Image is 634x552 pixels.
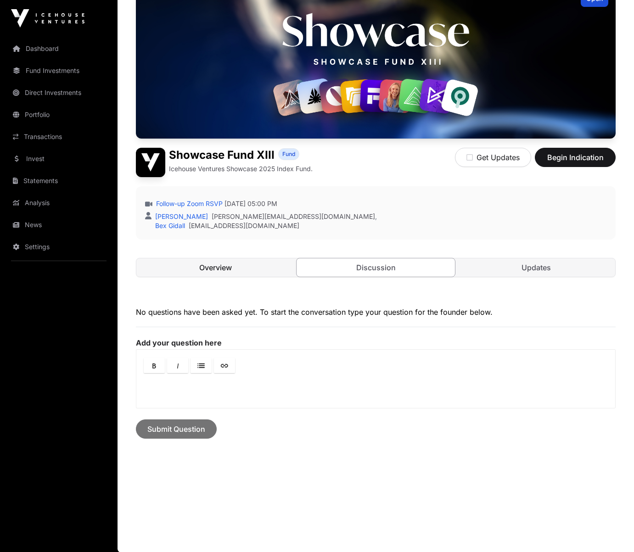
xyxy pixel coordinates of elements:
a: Begin Indication [535,157,616,166]
a: [PERSON_NAME][EMAIL_ADDRESS][DOMAIN_NAME] [212,212,375,221]
a: Bex Gidall [153,222,185,229]
p: No questions have been asked yet. To start the conversation type your question for the founder be... [136,307,616,318]
a: Updates [457,258,615,277]
a: Lists [191,358,212,373]
a: Direct Investments [7,83,110,103]
img: Showcase Fund XIII [136,148,165,177]
button: Get Updates [455,148,531,167]
nav: Tabs [136,258,615,277]
iframe: Chat Widget [588,508,634,552]
a: Overview [136,258,295,277]
span: [DATE] 05:00 PM [224,199,277,208]
a: [PERSON_NAME] [153,212,208,220]
a: Statements [7,171,110,191]
span: Begin Indication [546,152,604,163]
a: Settings [7,237,110,257]
a: Dashboard [7,39,110,59]
div: , [153,212,377,221]
img: Icehouse Ventures Logo [11,9,84,28]
p: Icehouse Ventures Showcase 2025 Index Fund. [169,164,313,173]
a: Link [214,358,235,373]
span: Fund [282,151,295,158]
h1: Showcase Fund XIII [169,148,275,162]
a: Follow-up Zoom RSVP [154,199,223,208]
a: [EMAIL_ADDRESS][DOMAIN_NAME] [189,221,299,230]
a: Portfolio [7,105,110,125]
a: Italic [167,358,188,373]
a: Bold [144,358,165,373]
a: Invest [7,149,110,169]
a: Transactions [7,127,110,147]
a: News [7,215,110,235]
a: Discussion [296,258,455,277]
label: Add your question here [136,338,616,347]
a: Fund Investments [7,61,110,81]
a: Analysis [7,193,110,213]
button: Begin Indication [535,148,616,167]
